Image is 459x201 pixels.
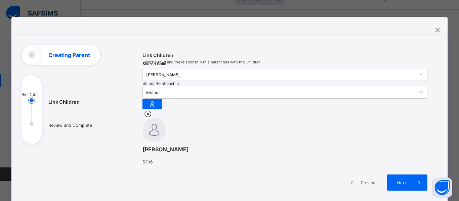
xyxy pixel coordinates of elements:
[392,180,411,185] span: Next
[142,146,427,153] span: [PERSON_NAME]
[142,81,179,86] span: Select Relationship
[142,60,427,64] span: Select a child and the relationship this parent has with the Children.
[142,118,166,142] img: default.svg
[48,52,90,58] h1: Creating Parent
[360,180,378,185] span: Previous
[146,90,160,95] div: Mother
[142,52,427,58] span: Link Children
[432,178,452,198] button: Open asap
[142,159,153,164] span: 5306
[142,61,166,66] span: Search Child
[22,92,38,97] span: Bio Data
[434,23,441,35] div: ×
[146,72,415,77] div: [PERSON_NAME]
